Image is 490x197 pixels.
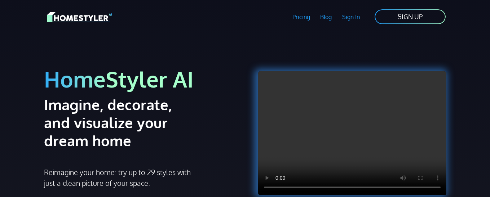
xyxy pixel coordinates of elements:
[337,9,365,25] a: Sign In
[44,95,202,149] h2: Imagine, decorate, and visualize your dream home
[44,66,241,93] h1: HomeStyler AI
[44,167,192,188] p: Reimagine your home: try up to 29 styles with just a clean picture of your space.
[315,9,337,25] a: Blog
[47,11,112,23] img: HomeStyler AI logo
[287,9,315,25] a: Pricing
[374,9,446,25] a: SIGN UP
